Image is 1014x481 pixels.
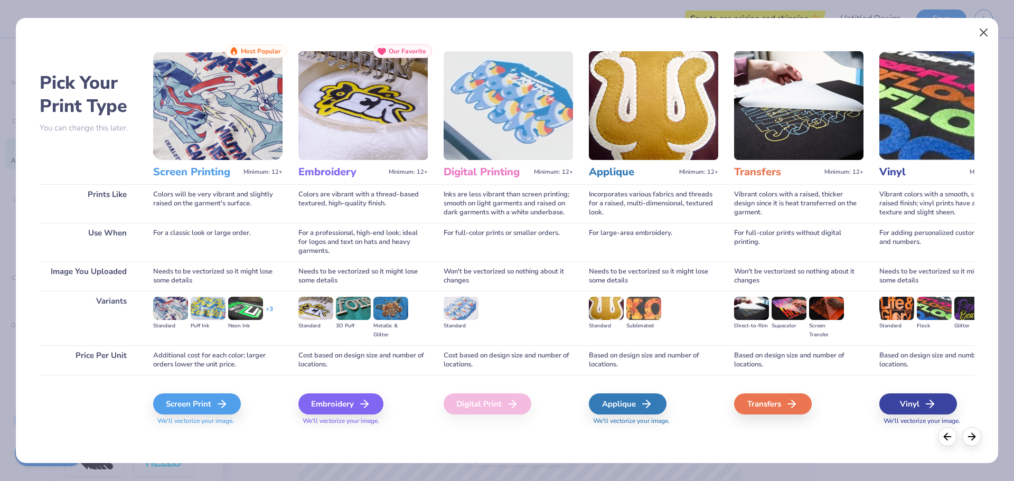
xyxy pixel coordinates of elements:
div: Colors are vibrant with a thread-based textured, high-quality finish. [298,184,428,223]
span: Minimum: 12+ [243,168,283,176]
div: For full-color prints without digital printing. [734,223,863,261]
h3: Transfers [734,165,820,179]
div: Based on design size and number of locations. [879,345,1009,375]
div: For a professional, high-end look; ideal for logos and text on hats and heavy garments. [298,223,428,261]
div: Won't be vectorized so nothing about it changes [734,261,863,291]
div: Image You Uploaded [40,261,137,291]
div: Use When [40,223,137,261]
div: Price Per Unit [40,345,137,375]
div: Inks are less vibrant than screen printing; smooth on light garments and raised on dark garments ... [444,184,573,223]
div: Standard [153,322,188,331]
div: Standard [444,322,478,331]
p: You can change this later. [40,124,137,133]
span: We'll vectorize your image. [153,417,283,426]
div: Vibrant colors with a raised, thicker design since it is heat transferred on the garment. [734,184,863,223]
div: Additional cost for each color; larger orders lower the unit price. [153,345,283,375]
h2: Pick Your Print Type [40,71,137,118]
img: Applique [589,51,718,160]
img: Standard [879,297,914,320]
div: Puff Ink [191,322,226,331]
button: Close [974,23,994,43]
div: For a classic look or large order. [153,223,283,261]
img: Puff Ink [191,297,226,320]
div: Colors will be very vibrant and slightly raised on the garment's surface. [153,184,283,223]
div: Cost based on design size and number of locations. [298,345,428,375]
img: Standard [444,297,478,320]
div: Cost based on design size and number of locations. [444,345,573,375]
img: Standard [298,297,333,320]
div: Based on design size and number of locations. [589,345,718,375]
img: Supacolor [772,297,806,320]
img: 3D Puff [336,297,371,320]
img: Transfers [734,51,863,160]
div: Embroidery [298,393,383,414]
span: Minimum: 12+ [970,168,1009,176]
img: Screen Printing [153,51,283,160]
div: Neon Ink [228,322,263,331]
div: 3D Puff [336,322,371,331]
span: We'll vectorize your image. [298,417,428,426]
span: Our Favorite [389,48,426,55]
div: Based on design size and number of locations. [734,345,863,375]
div: Incorporates various fabrics and threads for a raised, multi-dimensional, textured look. [589,184,718,223]
img: Standard [589,297,624,320]
h3: Digital Printing [444,165,530,179]
div: Screen Print [153,393,241,414]
img: Digital Printing [444,51,573,160]
h3: Embroidery [298,165,384,179]
img: Sublimated [626,297,661,320]
div: For large-area embroidery. [589,223,718,261]
div: Metallic & Glitter [373,322,408,339]
div: Standard [589,322,624,331]
img: Standard [153,297,188,320]
div: For full-color prints or smaller orders. [444,223,573,261]
img: Direct-to-film [734,297,769,320]
div: Standard [298,322,333,331]
div: Sublimated [626,322,661,331]
div: Needs to be vectorized so it might lose some details [589,261,718,291]
div: Direct-to-film [734,322,769,331]
img: Embroidery [298,51,428,160]
span: Most Popular [241,48,281,55]
div: Vibrant colors with a smooth, slightly raised finish; vinyl prints have a consistent texture and ... [879,184,1009,223]
h3: Applique [589,165,675,179]
span: Minimum: 12+ [824,168,863,176]
div: Variants [40,291,137,345]
img: Glitter [954,297,989,320]
div: Won't be vectorized so nothing about it changes [444,261,573,291]
div: Needs to be vectorized so it might lose some details [153,261,283,291]
div: Standard [879,322,914,331]
div: Needs to be vectorized so it might lose some details [298,261,428,291]
span: We'll vectorize your image. [879,417,1009,426]
span: We'll vectorize your image. [589,417,718,426]
div: For adding personalized custom names and numbers. [879,223,1009,261]
div: Flock [917,322,952,331]
div: Prints Like [40,184,137,223]
img: Neon Ink [228,297,263,320]
h3: Vinyl [879,165,965,179]
img: Screen Transfer [809,297,844,320]
div: + 3 [266,305,273,323]
div: Applique [589,393,666,414]
div: Glitter [954,322,989,331]
span: Minimum: 12+ [679,168,718,176]
div: Vinyl [879,393,957,414]
img: Metallic & Glitter [373,297,408,320]
div: Screen Transfer [809,322,844,339]
div: Supacolor [772,322,806,331]
img: Flock [917,297,952,320]
div: Digital Print [444,393,531,414]
div: Transfers [734,393,812,414]
span: Minimum: 12+ [389,168,428,176]
h3: Screen Printing [153,165,239,179]
img: Vinyl [879,51,1009,160]
div: Needs to be vectorized so it might lose some details [879,261,1009,291]
span: Minimum: 12+ [534,168,573,176]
